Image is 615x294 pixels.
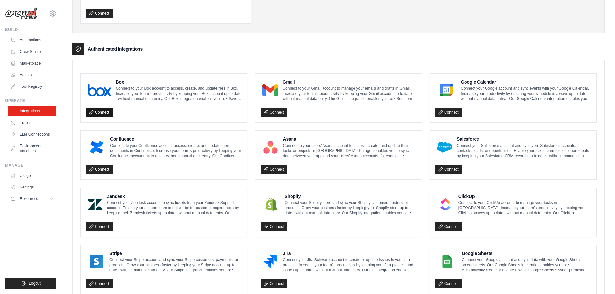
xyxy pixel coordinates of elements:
img: ClickUp Logo [437,198,454,211]
a: Crew Studio [8,46,56,57]
h4: Salesforce [457,136,591,142]
p: Connect to your Box account to access, create, and update files in Box. Increase your team’s prod... [116,86,242,101]
p: Connect to your Confluence account access, create, and update their documents in Confluence. Incr... [110,143,242,158]
div: Manage [5,163,56,168]
div: Build [5,27,56,32]
a: Integrations [8,106,56,116]
a: LLM Connections [8,129,56,139]
p: Connect to your Gmail account to manage your emails and drafts in Gmail. Increase your team’s pro... [282,86,416,101]
h4: Zendesk [107,193,242,199]
a: Usage [8,170,56,181]
a: Automations [8,35,56,45]
a: Connect [86,165,113,174]
h4: Stripe [109,250,242,257]
a: Connect [86,222,113,231]
p: Connect to your ClickUp account to manage your tasks in [GEOGRAPHIC_DATA]. Increase your team’s p... [458,200,591,216]
a: Connect [435,108,462,117]
p: Connect your Salesforce account and sync your Salesforce accounts, contacts, leads, or opportunit... [457,143,591,158]
img: Salesforce Logo [437,141,452,154]
h4: Shopify [284,193,416,199]
img: Google Calendar Logo [437,84,456,96]
button: Resources [8,194,56,204]
a: Marketplace [8,58,56,68]
a: Settings [8,182,56,192]
img: Jira Logo [262,255,278,268]
a: Connect [435,222,462,231]
p: Connect your Shopify store and sync your Shopify customers, orders, or products. Grow your busine... [284,200,416,216]
img: Shopify Logo [262,198,280,211]
a: Connect [261,222,287,231]
h4: Jira [283,250,416,257]
a: Connect [86,108,113,117]
div: Operate [5,98,56,103]
img: Asana Logo [262,141,279,154]
a: Connect [435,279,462,288]
img: Google Sheets Logo [437,255,457,268]
h4: Gmail [282,79,416,85]
img: Logo [5,7,37,20]
h4: ClickUp [458,193,591,199]
a: Connect [435,165,462,174]
h4: Confluence [110,136,242,142]
p: Connect your Stripe account and sync your Stripe customers, payments, or products. Grow your busi... [109,257,242,273]
h4: Box [116,79,242,85]
span: Resources [20,196,38,201]
p: Connect your Google account and sync events with your Google Calendar. Increase your productivity... [461,86,591,101]
img: Gmail Logo [262,84,278,96]
a: Traces [8,117,56,128]
h3: Authenticated Integrations [88,46,143,52]
a: Connect [261,108,287,117]
p: Connect to your users’ Asana account to access, create, and update their tasks or projects in [GE... [283,143,416,158]
a: Connect [86,9,113,18]
span: Logout [29,281,41,286]
button: Logout [5,278,56,289]
iframe: Chat Widget [583,263,615,294]
p: Connect your Zendesk account to sync tickets from your Zendesk Support account. Enable your suppo... [107,200,242,216]
a: Tool Registry [8,81,56,92]
h4: Asana [283,136,416,142]
img: Confluence Logo [88,141,106,154]
a: Agents [8,70,56,80]
img: Box Logo [88,84,111,96]
h4: Google Calendar [461,79,591,85]
img: Zendesk Logo [88,198,102,211]
p: Connect your Google account and sync data with your Google Sheets spreadsheets. Our Google Sheets... [462,257,591,273]
a: Connect [261,165,287,174]
a: Connect [86,279,113,288]
img: Stripe Logo [88,255,105,268]
p: Connect your Jira Software account to create or update issues in your Jira projects. Increase you... [283,257,416,273]
a: Connect [261,279,287,288]
a: Environment Variables [8,141,56,156]
h4: Google Sheets [462,250,591,257]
